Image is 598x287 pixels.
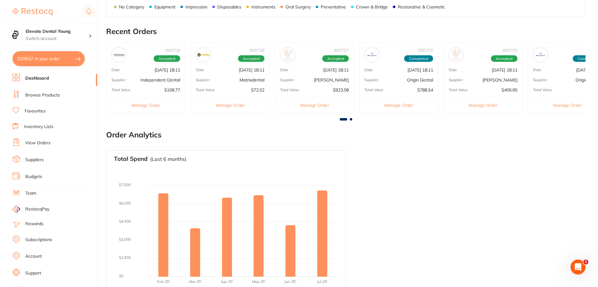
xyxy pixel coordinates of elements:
[217,4,241,9] p: Disposables
[26,28,89,35] h4: Elevate Dental Young
[185,4,207,9] p: Impression
[535,49,546,61] img: Origin Dental
[239,67,264,72] p: [DATE] 18:11
[533,88,552,92] p: Total Value
[240,77,264,82] p: Matrixdental
[280,68,289,72] p: Date
[25,190,36,196] a: Team
[321,4,346,9] p: Preventative
[314,77,349,82] p: [PERSON_NAME]
[196,78,210,82] p: Supplier
[398,4,445,9] p: Restorative & Cosmetic
[197,49,209,61] img: Matrixdental
[449,88,468,92] p: Total Value
[450,49,462,61] img: Adam Dental
[280,88,299,92] p: Total Value
[25,174,42,180] a: Budgets
[323,67,349,72] p: [DATE] 18:11
[364,88,383,92] p: Total Value
[196,88,215,92] p: Total Value
[164,87,180,92] p: $108.77
[150,156,186,162] p: (Last 6 months)
[12,205,20,213] img: RestocqPay
[25,270,41,276] a: Support
[280,78,294,82] p: Supplier
[285,4,311,9] p: Oral Surgery
[113,49,125,61] img: Independent Dental
[10,29,22,41] img: Elevate Dental Young
[502,48,517,53] p: # 90705
[275,97,354,113] button: Manage Order
[106,131,586,139] h2: Order Analytics
[154,55,180,62] span: Accepted
[25,92,60,98] a: Browse Products
[165,48,180,53] p: # 90709
[238,55,264,62] span: Accepted
[24,124,53,130] a: Inventory Lists
[444,97,522,113] button: Manage Order
[322,55,349,62] span: Accepted
[106,27,586,36] h2: Recent Orders
[251,87,264,92] p: $72.02
[26,36,89,42] p: Switch account
[12,5,52,19] a: Restocq Logo
[154,4,175,9] p: Equipment
[25,237,52,243] a: Subscriptions
[533,78,547,82] p: Supplier
[502,87,517,92] p: $406.95
[25,75,49,82] a: Dashboard
[449,78,463,82] p: Supplier
[119,4,144,9] p: No Category
[25,157,44,163] a: Suppliers
[364,78,378,82] p: Supplier
[25,221,43,227] a: Rewards
[191,97,269,113] button: Manage Order
[491,55,517,62] span: Accepted
[334,48,349,53] p: # 90707
[407,77,433,82] p: Origin Dental
[25,206,49,212] span: RestocqPay
[364,68,373,72] p: Date
[12,51,85,66] button: $329.67 in your order
[333,87,349,92] p: $923.08
[106,97,185,113] button: Manage Order
[12,205,49,213] a: RestocqPay
[418,48,433,53] p: # 90706
[408,67,433,72] p: [DATE] 18:11
[111,88,131,92] p: Total Value
[25,108,46,114] a: Favourites
[25,253,42,260] a: Account
[114,156,148,162] h3: Total Spend
[492,67,517,72] p: [DATE] 18:11
[359,97,438,113] button: Manage Order
[583,260,588,265] span: 2
[533,68,541,72] p: Date
[25,140,51,146] a: View Orders
[250,48,264,53] p: # 90708
[356,4,388,9] p: Crown & Bridge
[366,49,378,61] img: Origin Dental
[251,4,275,9] p: Instruments
[111,78,126,82] p: Supplier
[12,8,52,16] img: Restocq Logo
[571,260,586,275] iframe: Intercom live chat
[482,77,517,82] p: [PERSON_NAME]
[111,68,120,72] p: Date
[282,49,294,61] img: Henry Schein Halas
[417,87,433,92] p: $788.54
[141,77,180,82] p: Independent Dental
[404,55,433,62] span: Completed
[155,67,180,72] p: [DATE] 18:11
[449,68,457,72] p: Date
[196,68,204,72] p: Date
